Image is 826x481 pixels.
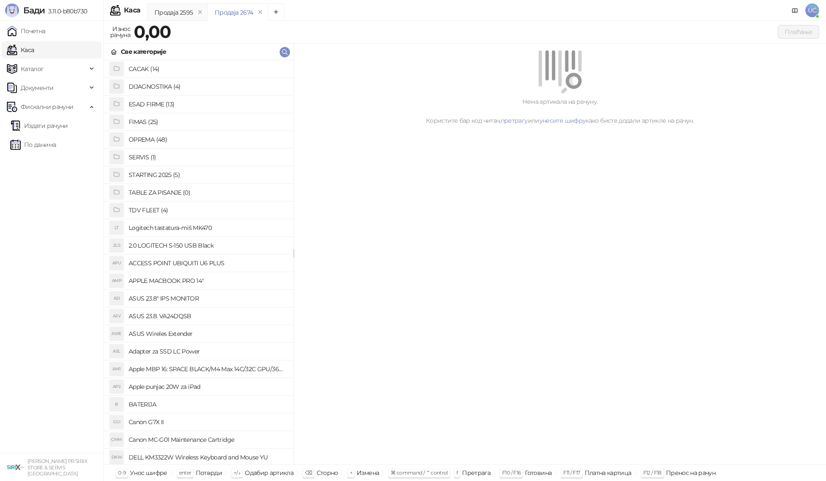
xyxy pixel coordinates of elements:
span: enter [179,469,191,476]
span: F11 / F17 [563,469,580,476]
span: f [456,469,458,476]
div: Претрага [462,467,490,478]
span: UĆ [805,3,819,17]
span: F12 / F18 [643,469,662,476]
h4: TABLE ZA PISANJE (0) [129,186,287,199]
div: Нема артикала на рачуну. Користите бар код читач, или како бисте додали артикле на рачун. [304,97,816,125]
h4: CACAK (14) [129,62,287,76]
span: ↑/↓ [234,469,240,476]
strong: 0,00 [134,21,171,42]
h4: TDV FLEET (4) [129,203,287,217]
h4: ESAD FIRME (13) [129,97,287,111]
div: Пренос на рачун [666,467,715,478]
div: APU [110,256,123,270]
span: Документи [21,79,53,96]
div: Сторно [317,467,338,478]
a: Издати рачуни [10,117,68,134]
h4: ASUS Wireles Extender [129,327,287,341]
div: CMM [110,433,123,447]
button: remove [194,9,206,16]
small: [PERSON_NAME] PR SIRIX STORE & SERVIS [GEOGRAPHIC_DATA] [28,458,87,477]
h4: Canon MC-G01 Maintenance Cartridge [129,433,287,447]
img: Logo [5,3,19,17]
h4: Canon G7X II [129,415,287,429]
span: + [350,469,352,476]
div: AWE [110,327,123,341]
a: унесите шифру [539,117,586,124]
h4: FIMAS (25) [129,115,287,129]
h4: BATERIJA [129,397,287,411]
span: ⌘ command / ⌃ control [391,469,448,476]
img: 64x64-companyLogo-cb9a1907-c9b0-4601-bb5e-5084e694c383.png [7,459,24,476]
span: ⌫ [305,469,312,476]
div: Каса [124,7,140,14]
h4: Logitech tastatura-miš MK470 [129,221,287,235]
div: LT [110,221,123,235]
div: ASL [110,344,123,358]
div: Све категорије [121,47,166,56]
h4: DELL KM3322W Wireless Keyboard and Mouse YU [129,450,287,464]
div: Потврди [196,467,222,478]
div: Готовина [525,467,552,478]
div: 2LS [110,239,123,252]
h4: ASUS 23.8. VA24DQSB [129,309,287,323]
h4: OPREMA (48) [129,133,287,146]
div: Измена [357,467,379,478]
h4: STARTING 2025 (5) [129,168,287,182]
div: A2I [110,292,123,305]
span: 0-9 [118,469,126,476]
div: Продаја 2674 [215,8,253,17]
h4: SERVIS (1) [129,150,287,164]
h4: Apple punjac 20W za iPad [129,380,287,394]
h4: ACCESS POINT UBIQUITI U6 PLUS [129,256,287,270]
div: Унос шифре [130,467,167,478]
h4: Apple MBP 16: SPACE BLACK/M4 Max 14C/32C GPU/36GB/1T-ZEE [129,362,287,376]
div: AM1 [110,362,123,376]
a: Документација [788,3,802,17]
span: Каталог [21,60,44,78]
div: A2V [110,309,123,323]
div: Продаја 2595 [154,8,193,17]
div: AP2 [110,380,123,394]
a: претрагу [501,117,528,124]
h4: 2.0 LOGITECH S-150 USB Black [129,239,287,252]
h4: APPLE MACBOOK PRO 14" [129,274,287,288]
span: F10 / F16 [502,469,521,476]
div: AMP [110,274,123,288]
div: DKW [110,450,123,464]
div: CGI [110,415,123,429]
h4: DIJAGNOSTIKA (4) [129,80,287,93]
h4: ASUS 23.8" IPS MONITOR [129,292,287,305]
button: Плаћање [778,25,819,39]
a: Каса [7,41,34,59]
h4: Adapter za SSD LC Power [129,344,287,358]
span: Бади [23,5,45,16]
div: Платна картица [585,467,632,478]
span: 3.11.0-b80b730 [45,7,87,15]
button: remove [255,9,266,16]
a: Почетна [7,22,46,40]
div: Одабир артикла [245,467,293,478]
span: Фискални рачуни [21,98,73,115]
div: B [110,397,123,411]
div: Износ рачуна [108,23,132,40]
div: grid [104,60,293,464]
button: Add tab [268,3,285,21]
a: По данима [10,136,56,153]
